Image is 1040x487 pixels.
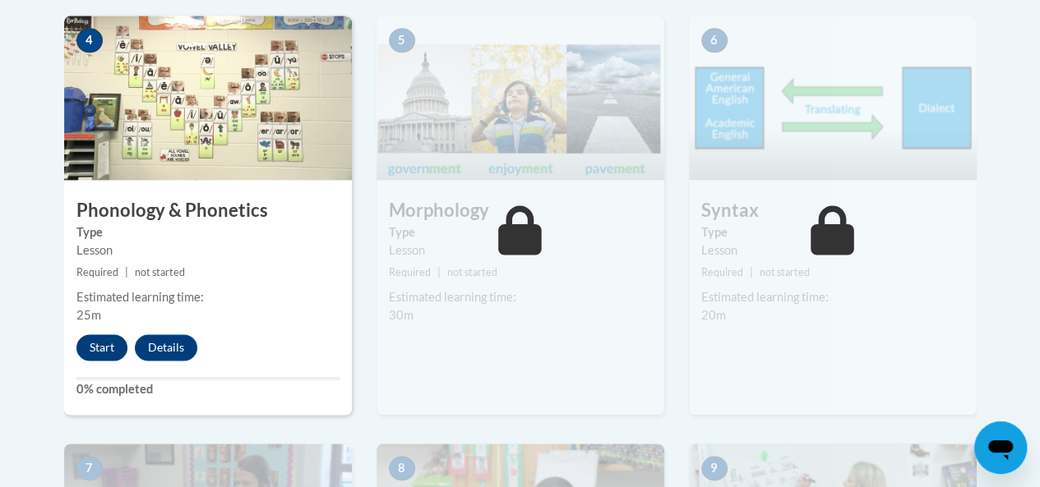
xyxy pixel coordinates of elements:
div: Lesson [701,241,964,260]
span: 30m [389,308,414,322]
div: Lesson [76,241,340,260]
span: 4 [76,28,103,53]
img: Course Image [689,16,977,180]
img: Course Image [377,16,664,180]
iframe: Button to launch messaging window [974,421,1027,474]
h3: Syntax [689,198,977,223]
div: Estimated learning time: [389,288,652,306]
span: Required [76,266,118,278]
h3: Morphology [377,198,664,223]
button: Start [76,334,127,361]
label: Type [701,223,964,241]
span: | [125,266,128,278]
span: | [750,266,753,278]
div: Estimated learning time: [701,288,964,306]
div: Estimated learning time: [76,288,340,306]
span: 25m [76,308,101,322]
span: 5 [389,28,415,53]
span: | [437,266,441,278]
img: Course Image [64,16,352,180]
span: 7 [76,456,103,480]
span: Required [701,266,743,278]
span: 20m [701,308,726,322]
span: 8 [389,456,415,480]
span: 6 [701,28,728,53]
label: Type [76,223,340,241]
span: not started [135,266,185,278]
h3: Phonology & Phonetics [64,198,352,223]
button: Details [135,334,197,361]
div: Lesson [389,241,652,260]
span: Required [389,266,431,278]
span: 9 [701,456,728,480]
span: not started [760,266,810,278]
label: Type [389,223,652,241]
label: 0% completed [76,380,340,398]
span: not started [447,266,497,278]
